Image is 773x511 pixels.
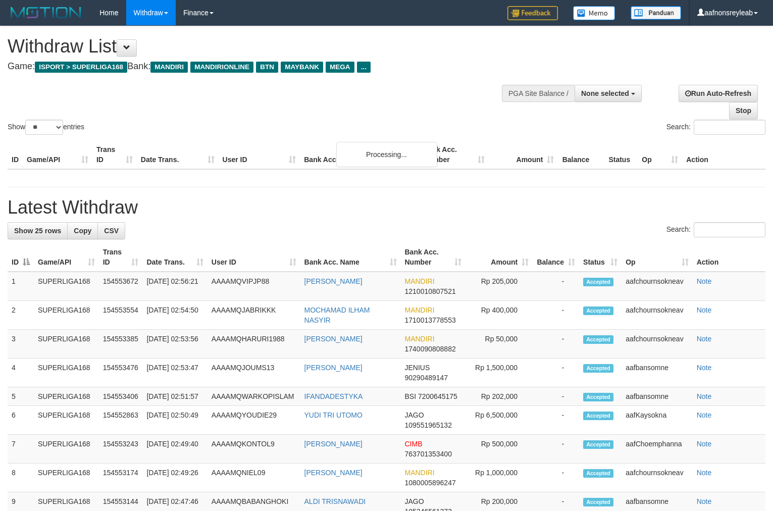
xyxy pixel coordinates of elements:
th: ID: activate to sort column descending [8,243,34,272]
span: JAGO [405,497,424,505]
td: 154553243 [99,435,143,464]
td: [DATE] 02:54:50 [142,301,207,330]
a: Note [697,497,712,505]
td: 154553385 [99,330,143,359]
th: Action [693,243,765,272]
img: panduan.png [631,6,681,20]
td: Rp 500,000 [466,435,533,464]
th: Amount [489,140,558,169]
td: aafbansomne [622,387,692,406]
img: Button%20Memo.svg [573,6,615,20]
th: ID [8,140,23,169]
span: MANDIRI [405,277,435,285]
td: [DATE] 02:49:26 [142,464,207,492]
a: Run Auto-Refresh [679,85,758,102]
th: Trans ID: activate to sort column ascending [99,243,143,272]
a: CSV [97,222,125,239]
td: Rp 205,000 [466,272,533,301]
span: MANDIRIONLINE [190,62,253,73]
td: - [533,272,579,301]
a: [PERSON_NAME] [304,335,363,343]
span: JENIUS [405,364,430,372]
th: Balance [558,140,604,169]
span: Accepted [583,364,613,373]
td: - [533,330,579,359]
td: 154552863 [99,406,143,435]
h4: Game: Bank: [8,62,505,72]
td: [DATE] 02:50:49 [142,406,207,435]
th: Game/API: activate to sort column ascending [34,243,99,272]
span: Accepted [583,335,613,344]
th: Bank Acc. Number: activate to sort column ascending [401,243,466,272]
img: MOTION_logo.png [8,5,84,20]
a: [PERSON_NAME] [304,277,363,285]
a: Note [697,392,712,400]
th: Bank Acc. Name [300,140,419,169]
td: 154553672 [99,272,143,301]
span: Copy 763701353400 to clipboard [405,450,452,458]
a: Note [697,411,712,419]
span: Accepted [583,412,613,420]
span: ... [357,62,371,73]
td: 2 [8,301,34,330]
span: MANDIRI [405,335,435,343]
td: AAAAMQHARURI1988 [208,330,300,359]
td: SUPERLIGA168 [34,406,99,435]
span: Copy 1740090808882 to clipboard [405,345,456,353]
td: 7 [8,435,34,464]
td: aafKaysokna [622,406,692,435]
h1: Withdraw List [8,36,505,57]
span: BSI [405,392,417,400]
td: 154553554 [99,301,143,330]
td: Rp 50,000 [466,330,533,359]
button: None selected [575,85,642,102]
span: Copy 1210010807521 to clipboard [405,287,456,295]
td: aafchournsokneav [622,464,692,492]
td: Rp 202,000 [466,387,533,406]
td: [DATE] 02:56:21 [142,272,207,301]
td: [DATE] 02:53:47 [142,359,207,387]
td: SUPERLIGA168 [34,435,99,464]
td: [DATE] 02:51:57 [142,387,207,406]
span: Copy 109551965132 to clipboard [405,421,452,429]
th: User ID [219,140,300,169]
td: Rp 6,500,000 [466,406,533,435]
span: Copy 1710013778553 to clipboard [405,316,456,324]
th: Op [638,140,682,169]
a: MOCHAMAD ILHAM NASYIR [304,306,370,324]
div: Processing... [336,142,437,167]
span: BTN [256,62,278,73]
td: SUPERLIGA168 [34,272,99,301]
th: Status: activate to sort column ascending [579,243,622,272]
select: Showentries [25,120,63,135]
a: Note [697,440,712,448]
td: 4 [8,359,34,387]
a: Note [697,335,712,343]
td: 154553476 [99,359,143,387]
td: [DATE] 02:49:40 [142,435,207,464]
td: - [533,387,579,406]
span: Accepted [583,306,613,315]
img: Feedback.jpg [507,6,558,20]
td: Rp 1,000,000 [466,464,533,492]
a: Note [697,469,712,477]
span: MANDIRI [405,469,435,477]
a: [PERSON_NAME] [304,364,363,372]
td: 154553406 [99,387,143,406]
td: AAAAMQKONTOL9 [208,435,300,464]
a: Copy [67,222,98,239]
a: Note [697,277,712,285]
td: 5 [8,387,34,406]
span: CIMB [405,440,423,448]
td: AAAAMQJOUMS13 [208,359,300,387]
input: Search: [694,222,765,237]
input: Search: [694,120,765,135]
span: Copy [74,227,91,235]
td: aafChoemphanna [622,435,692,464]
span: MEGA [326,62,354,73]
span: ISPORT > SUPERLIGA168 [35,62,127,73]
th: Trans ID [92,140,137,169]
td: aafchournsokneav [622,330,692,359]
td: 8 [8,464,34,492]
span: Accepted [583,278,613,286]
